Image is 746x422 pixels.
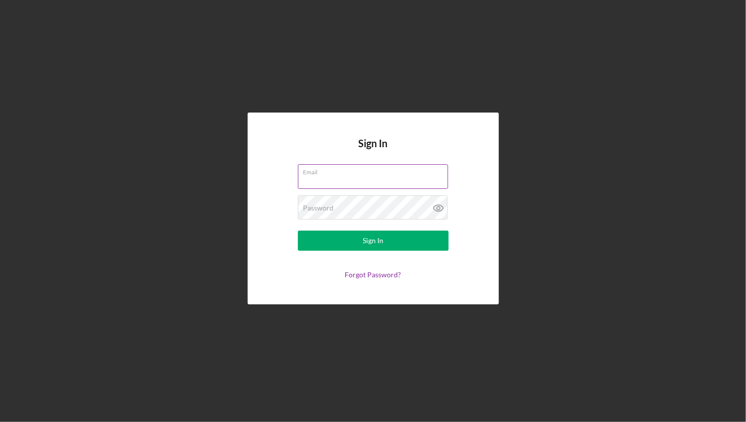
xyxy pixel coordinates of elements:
[303,165,448,176] label: Email
[363,231,383,251] div: Sign In
[303,204,334,212] label: Password
[359,138,388,164] h4: Sign In
[345,270,401,279] a: Forgot Password?
[298,231,449,251] button: Sign In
